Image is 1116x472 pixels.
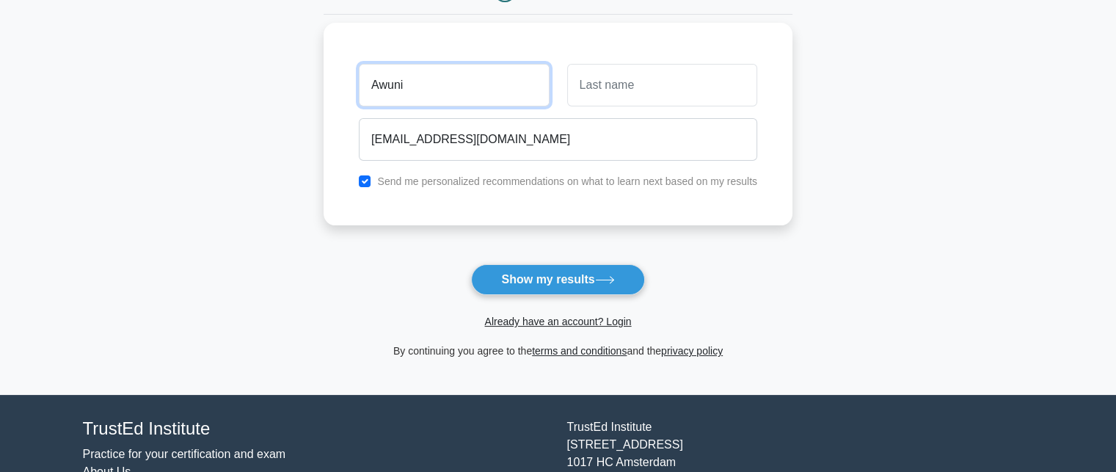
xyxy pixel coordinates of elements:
[83,448,286,460] a: Practice for your certification and exam
[359,64,549,106] input: First name
[359,118,757,161] input: Email
[83,418,550,440] h4: TrustEd Institute
[484,316,631,327] a: Already have an account? Login
[315,342,801,360] div: By continuing you agree to the and the
[471,264,644,295] button: Show my results
[532,345,627,357] a: terms and conditions
[377,175,757,187] label: Send me personalized recommendations on what to learn next based on my results
[567,64,757,106] input: Last name
[661,345,723,357] a: privacy policy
